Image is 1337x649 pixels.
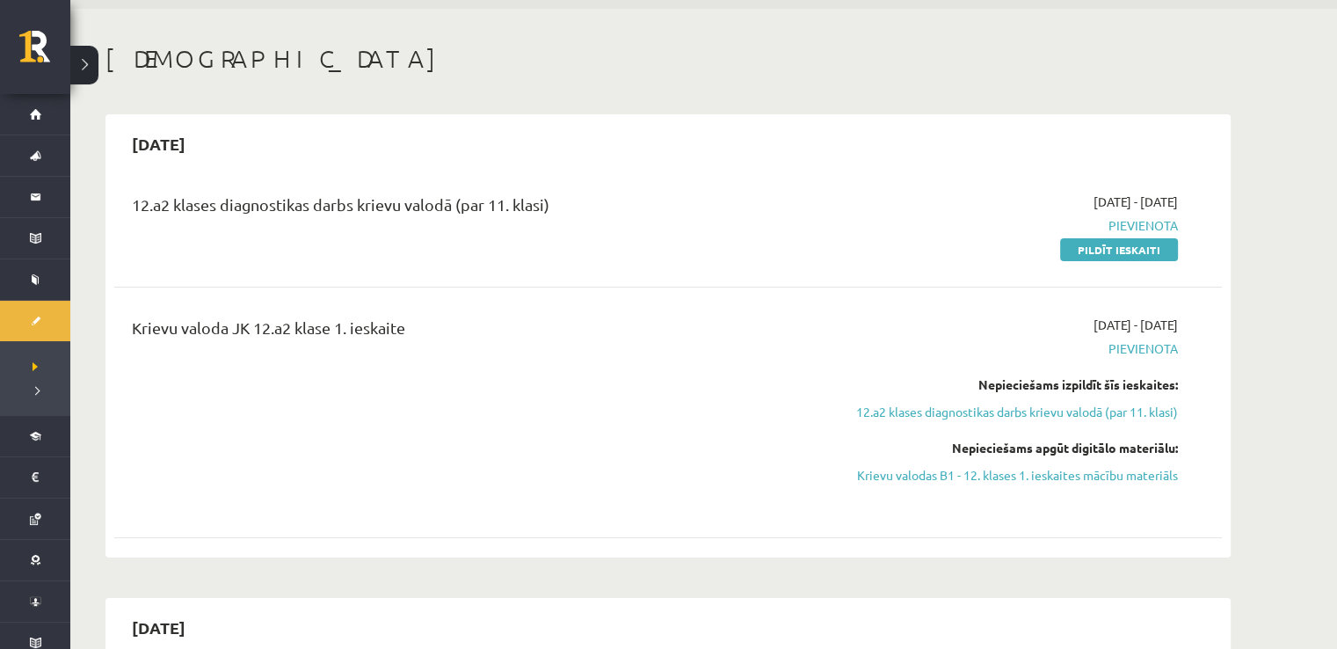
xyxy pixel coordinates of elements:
a: 12.a2 klases diagnostikas darbs krievu valodā (par 11. klasi) [847,403,1178,421]
span: Pievienota [847,339,1178,358]
h1: [DEMOGRAPHIC_DATA] [105,44,1231,74]
span: [DATE] - [DATE] [1094,193,1178,211]
div: Nepieciešams izpildīt šīs ieskaites: [847,376,1178,394]
div: Nepieciešams apgūt digitālo materiālu: [847,439,1178,457]
a: Krievu valodas B1 - 12. klases 1. ieskaites mācību materiāls [847,466,1178,485]
div: Krievu valoda JK 12.a2 klase 1. ieskaite [132,316,820,348]
h2: [DATE] [114,607,203,648]
a: Pildīt ieskaiti [1060,238,1178,261]
div: 12.a2 klases diagnostikas darbs krievu valodā (par 11. klasi) [132,193,820,225]
span: Pievienota [847,216,1178,235]
a: Rīgas 1. Tālmācības vidusskola [19,31,70,75]
h2: [DATE] [114,123,203,164]
span: [DATE] - [DATE] [1094,316,1178,334]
